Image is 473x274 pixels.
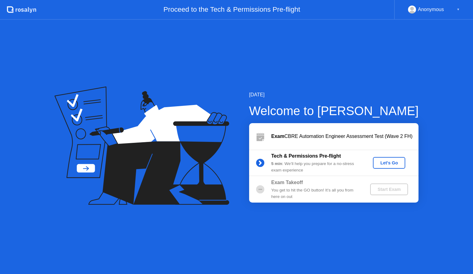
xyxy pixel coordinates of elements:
div: : We’ll help you prepare for a no-stress exam experience [271,161,360,173]
div: CBRE Automation Engineer Assessment Test (Wave 2 FH) [271,133,418,140]
div: Anonymous [418,6,444,14]
b: Tech & Permissions Pre-flight [271,153,341,159]
div: Welcome to [PERSON_NAME] [249,102,419,120]
div: ▼ [457,6,460,14]
b: Exam Takeoff [271,180,303,185]
div: You get to hit the GO button! It’s all you from here on out [271,187,360,200]
div: Let's Go [375,160,403,165]
b: Exam [271,134,285,139]
b: 5 min [271,161,282,166]
button: Let's Go [373,157,405,169]
div: Start Exam [373,187,406,192]
div: [DATE] [249,91,419,99]
button: Start Exam [370,183,408,195]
